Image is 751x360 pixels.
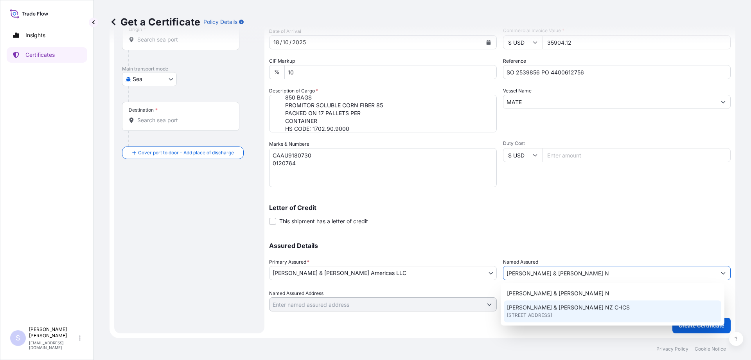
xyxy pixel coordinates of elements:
label: Marks & Numbers [269,140,309,148]
p: Letter of Credit [269,204,731,211]
p: [EMAIL_ADDRESS][DOMAIN_NAME] [29,340,77,350]
div: % [269,65,284,79]
span: [PERSON_NAME] & [PERSON_NAME] N [507,289,609,297]
input: Destination [137,116,230,124]
input: Named Assured Address [269,297,482,311]
button: Show suggestions [482,297,496,311]
p: Assured Details [269,242,731,249]
p: Create Certificate [679,322,724,329]
div: Suggestions [504,286,722,322]
p: Get a Certificate [110,16,200,28]
label: Reference [503,57,526,65]
p: Privacy Policy [656,346,688,352]
p: Cookie Notice [695,346,726,352]
label: Description of Cargo [269,87,318,95]
span: Cover port to door - Add place of discharge [138,149,234,157]
label: CIF Markup [269,57,295,65]
button: Select transport [122,72,177,86]
p: Main transport mode [122,66,257,72]
input: Type to search vessel name or IMO [503,95,716,109]
span: [PERSON_NAME] & [PERSON_NAME] NZ C-ICS [507,304,630,311]
button: Show suggestions [716,95,730,109]
button: Show suggestions [716,266,730,280]
p: Certificates [25,51,55,59]
span: This shipment has a letter of credit [279,217,368,225]
span: Duty Cost [503,140,731,147]
label: Vessel Name [503,87,532,95]
input: Assured Name [503,266,716,280]
p: Policy Details [203,18,237,26]
span: S [16,334,20,342]
p: Insights [25,31,45,39]
input: Enter booking reference [503,65,731,79]
p: [PERSON_NAME] [PERSON_NAME] [29,326,77,339]
div: Destination [129,107,158,113]
span: Primary Assured [269,258,309,266]
span: [STREET_ADDRESS] [507,311,552,319]
label: Named Assured Address [269,289,323,297]
span: [PERSON_NAME] & [PERSON_NAME] Americas LLC [273,269,406,277]
input: Enter amount [542,148,731,162]
span: Sea [133,75,142,83]
input: Enter percentage between 0 and 10% [284,65,497,79]
label: Named Assured [503,258,538,266]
